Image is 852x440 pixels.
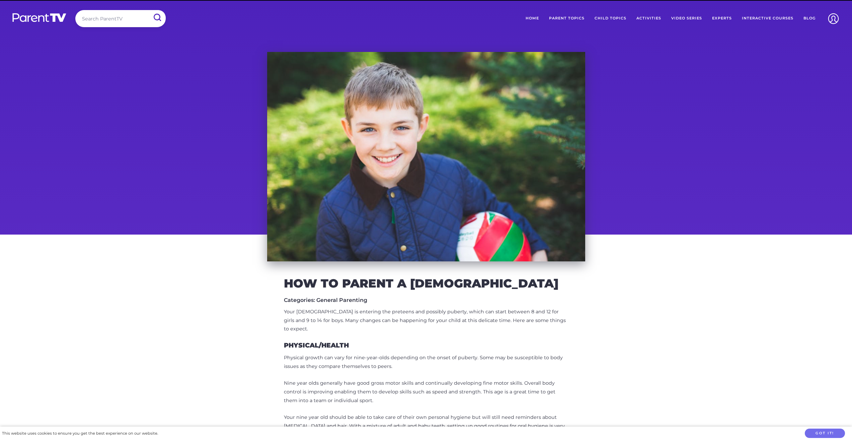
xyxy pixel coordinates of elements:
[805,429,845,438] button: Got it!
[544,10,590,27] a: Parent Topics
[521,10,544,27] a: Home
[825,10,842,27] img: Account
[798,10,821,27] a: Blog
[284,278,568,289] h2: How to parent a [DEMOGRAPHIC_DATA]
[666,10,707,27] a: Video Series
[284,413,568,439] p: Your nine year old should be able to take care of their own personal hygiene but will still need ...
[631,10,666,27] a: Activities
[284,354,568,371] p: Physical growth can vary for nine-year-olds depending on the onset of puberty. Some may be suscep...
[737,10,798,27] a: Interactive Courses
[284,379,568,405] p: Nine year olds generally have good gross motor skills and continually developing fine motor skill...
[12,13,67,22] img: parenttv-logo-white.4c85aaf.svg
[2,430,158,437] div: This website uses cookies to ensure you get the best experience on our website.
[707,10,737,27] a: Experts
[590,10,631,27] a: Child Topics
[148,10,166,25] input: Submit
[284,341,349,349] strong: Physical/Health
[284,297,568,303] h5: Categories: General Parenting
[284,308,568,334] p: Your [DEMOGRAPHIC_DATA] is entering the preteens and possibly puberty, which can start between 8 ...
[75,10,166,27] input: Search ParentTV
